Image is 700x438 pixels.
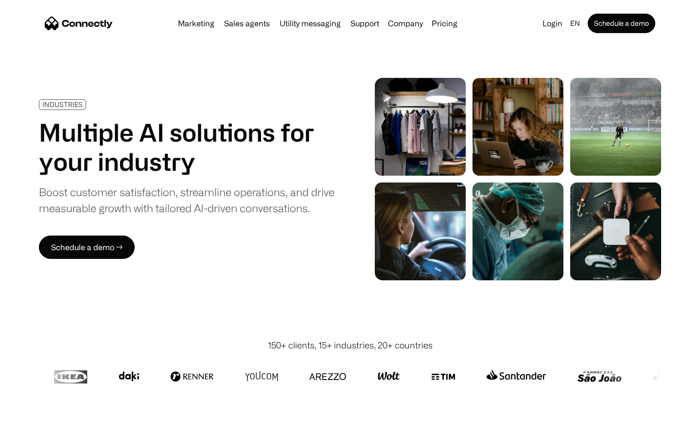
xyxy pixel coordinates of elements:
a: home [45,16,113,31]
a: Login [539,17,566,30]
div: Company [388,17,423,30]
a: Schedule a demo → [39,236,135,259]
a: Marketing [174,19,218,27]
a: Pricing [428,19,461,27]
div: en [566,17,586,30]
h1: Multiple AI solutions for your industry [39,118,334,176]
a: Utility messaging [276,19,345,27]
ul: Language list [19,421,58,435]
div: 150+ clients, 15+ industries, 20+ countries [268,339,433,352]
a: Support [347,19,383,27]
a: Schedule a demo [588,14,655,33]
div: INDUSTRIES [42,101,83,108]
div: en [570,17,580,30]
div: Boost customer satisfaction, streamline operations, and drive measurable growth with tailored AI-... [39,184,334,216]
aside: Language selected: English [10,420,58,435]
div: Company [385,17,426,30]
a: Sales agents [220,19,274,27]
